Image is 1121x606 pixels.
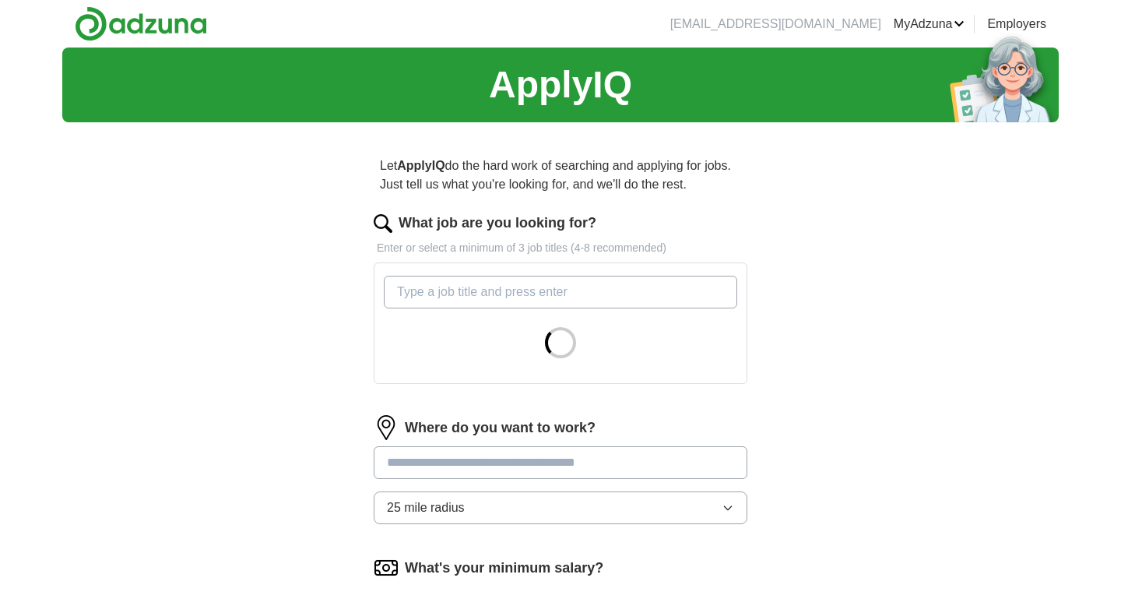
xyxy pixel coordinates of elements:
p: Let do the hard work of searching and applying for jobs. Just tell us what you're looking for, an... [374,150,747,200]
p: Enter or select a minimum of 3 job titles (4-8 recommended) [374,240,747,256]
img: search.png [374,214,392,233]
h1: ApplyIQ [489,57,632,113]
strong: ApplyIQ [397,159,445,172]
img: location.png [374,415,399,440]
button: 25 mile radius [374,491,747,524]
li: [EMAIL_ADDRESS][DOMAIN_NAME] [670,15,881,33]
a: Employers [987,15,1046,33]
label: Where do you want to work? [405,418,596,439]
label: What job are you looking for? [399,213,596,234]
span: 25 mile radius [387,499,465,517]
img: salary.png [374,555,399,580]
img: Adzuna logo [75,6,207,41]
input: Type a job title and press enter [384,276,737,308]
a: MyAdzuna [894,15,965,33]
label: What's your minimum salary? [405,558,603,579]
